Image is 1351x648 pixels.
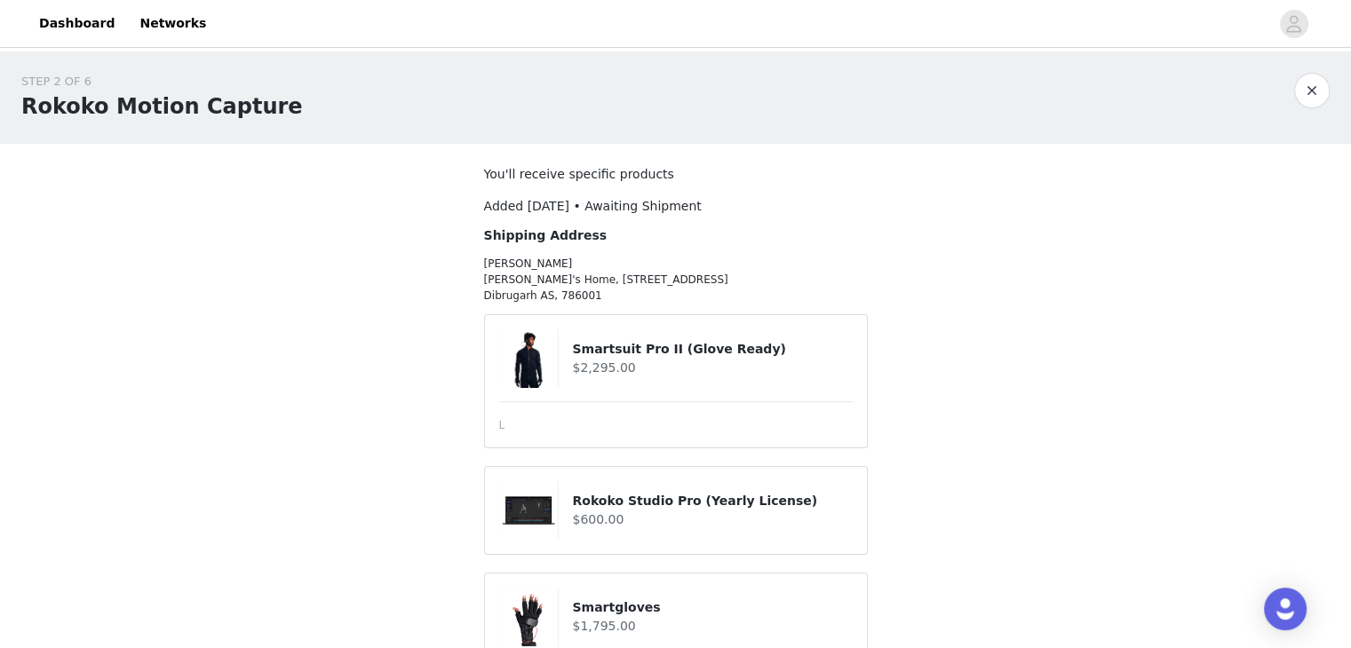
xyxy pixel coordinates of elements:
[1264,588,1307,630] div: Open Intercom Messenger
[21,91,303,122] h1: Rokoko Motion Capture
[572,510,852,529] h4: $600.00
[484,256,868,304] p: [PERSON_NAME] [PERSON_NAME]'s Home, [STREET_ADDRESS] Dibrugarh AS, 786001
[129,4,217,43] a: Networks
[572,492,852,510] h4: Rokoko Studio Pro (Yearly License)
[499,417,505,433] span: L
[499,588,558,646] img: Smartgloves
[28,4,125,43] a: Dashboard
[572,598,852,617] h4: Smartgloves
[484,165,868,184] p: You'll receive specific products
[499,481,558,540] img: Rokoko Studio Pro (Yearly License)
[484,226,868,245] h4: Shipping Address
[572,340,852,359] h4: Smartsuit Pro II (Glove Ready)
[1285,10,1302,38] div: avatar
[572,617,852,636] h4: $1,795.00
[21,73,303,91] div: STEP 2 OF 6
[484,199,702,213] span: Added [DATE] • Awaiting Shipment
[499,329,558,388] img: Smartsuit Pro II (Glove Ready)
[572,359,852,377] h4: $2,295.00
